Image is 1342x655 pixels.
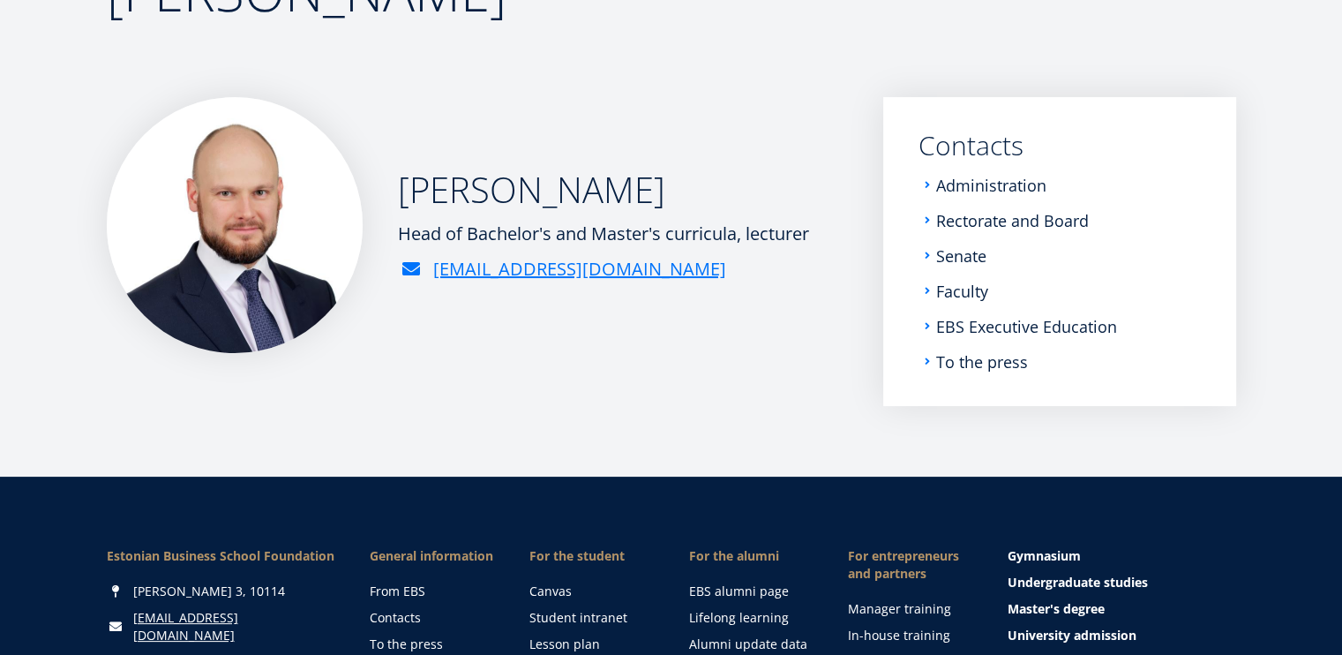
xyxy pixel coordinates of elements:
a: To the press [370,636,494,653]
a: Gymnasium [1008,547,1235,565]
font: [EMAIL_ADDRESS][DOMAIN_NAME] [133,609,238,644]
a: University admission [1008,627,1235,644]
font: Lesson plan [529,636,600,652]
a: From EBS [370,583,494,600]
font: From EBS [370,583,425,599]
font: Gymnasium [1008,547,1081,564]
a: In-house training [848,627,972,644]
font: In-house training [848,627,950,644]
a: Undergraduate studies [1008,574,1235,591]
font: EBS alumni page [688,583,788,599]
font: Alumni update data [688,636,806,652]
a: Canvas [529,583,654,600]
font: To the press [370,636,443,652]
a: EBS alumni page [688,583,813,600]
font: Estonian Business School Foundation [107,547,334,564]
font: [PERSON_NAME] 3, 10114 [133,583,285,599]
font: Lifelong learning [688,609,788,626]
font: University admission [1008,627,1136,644]
font: For entrepreneurs and partners [848,547,959,582]
a: [EMAIL_ADDRESS][DOMAIN_NAME] [133,609,334,644]
a: Student intranet [529,609,654,627]
a: Lesson plan [529,636,654,653]
a: Alumni update data [688,636,813,653]
img: Anto Liivat [107,97,363,353]
a: Lifelong learning [688,609,813,627]
a: Manager training [848,600,972,618]
font: Contacts [370,609,421,626]
font: Master's degree [1008,600,1105,617]
a: Master's degree [1008,600,1235,618]
font: Student intranet [529,609,627,626]
font: Undergraduate studies [1008,574,1148,591]
font: Canvas [529,583,572,599]
a: Contacts [370,609,494,627]
font: General information [370,547,493,564]
font: For the alumni [688,547,778,564]
font: For the student [529,547,625,564]
font: Manager training [848,600,951,617]
a: For the student [529,547,654,565]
